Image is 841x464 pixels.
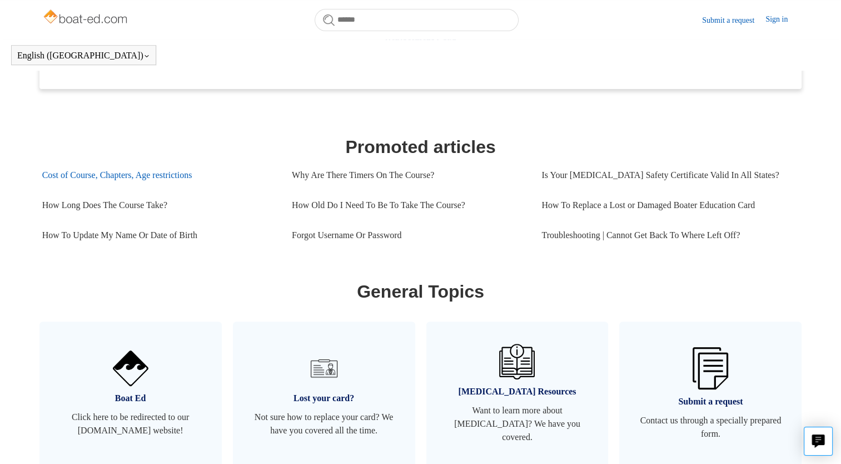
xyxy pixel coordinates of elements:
button: Live chat [804,427,833,456]
img: 01HZPCYW3NK71669VZTW7XY4G9 [693,347,728,390]
a: How Old Do I Need To Be To Take The Course? [292,190,525,220]
span: Want to learn more about [MEDICAL_DATA]? We have you covered. [443,404,592,444]
h1: General Topics [42,278,799,305]
span: Click here to be redirected to our [DOMAIN_NAME] website! [56,411,205,437]
button: English ([GEOGRAPHIC_DATA]) [17,51,150,61]
a: How To Update My Name Or Date of Birth [42,220,275,250]
img: 01HZPCYVZMCNPYXCC0DPA2R54M [499,344,535,379]
span: [MEDICAL_DATA] Resources [443,385,592,398]
a: Submit a request [702,14,765,26]
span: Not sure how to replace your card? We have you covered all the time. [250,411,399,437]
img: Boat-Ed Help Center home page [42,7,131,29]
a: Cost of Course, Chapters, Age restrictions [42,160,275,190]
a: How Long Does The Course Take? [42,190,275,220]
span: Submit a request [636,395,785,408]
a: Why Are There Timers On The Course? [292,160,525,190]
a: Forgot Username Or Password [292,220,525,250]
a: Sign in [765,13,799,27]
span: Contact us through a specially prepared form. [636,414,785,441]
a: How To Replace a Lost or Damaged Boater Education Card [541,190,791,220]
a: Is Your [MEDICAL_DATA] Safety Certificate Valid In All States? [541,160,791,190]
h1: Promoted articles [42,134,799,160]
span: Lost your card? [250,392,399,405]
input: Search [315,9,519,31]
img: 01HZPCYVT14CG9T703FEE4SFXC [306,351,342,386]
span: Boat Ed [56,392,205,405]
img: 01HZPCYVNCVF44JPJQE4DN11EA [113,351,148,386]
a: Troubleshooting | Cannot Get Back To Where Left Off? [541,220,791,250]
